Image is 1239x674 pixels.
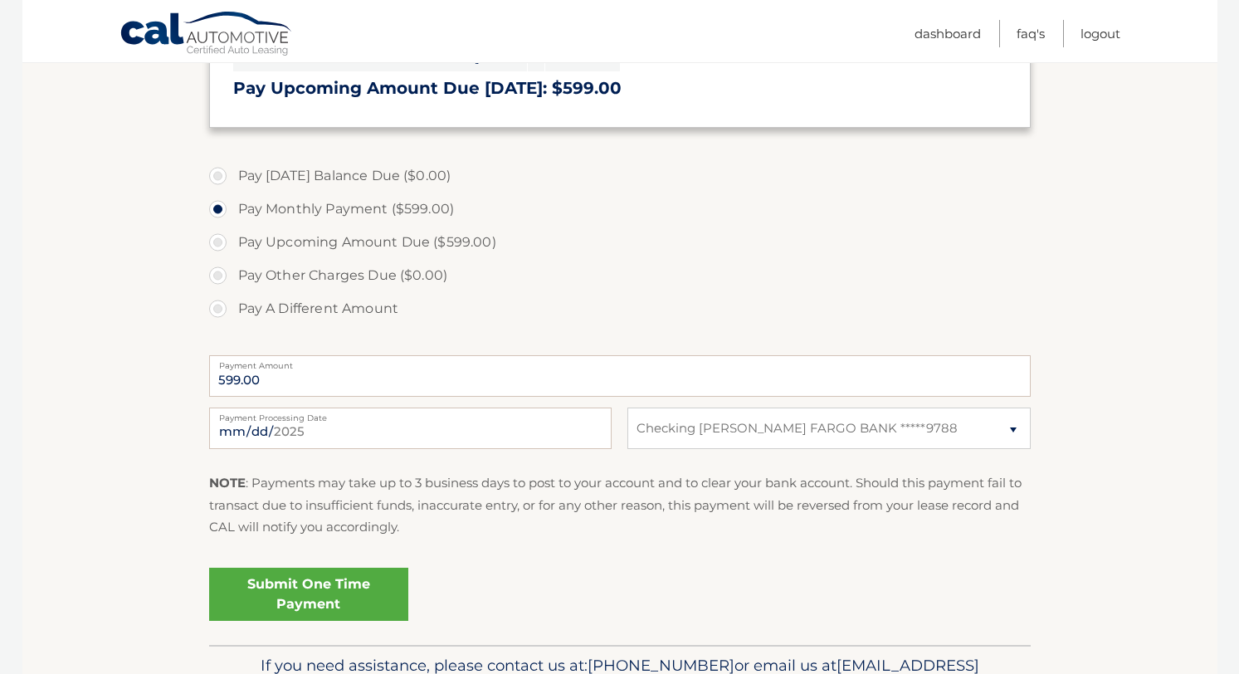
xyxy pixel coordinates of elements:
h3: Pay Upcoming Amount Due [DATE]: $599.00 [233,78,1007,99]
label: Pay [DATE] Balance Due ($0.00) [209,159,1031,193]
a: Logout [1080,20,1120,47]
p: : Payments may take up to 3 business days to post to your account and to clear your bank account.... [209,472,1031,538]
a: Cal Automotive [120,11,294,59]
label: Pay Other Charges Due ($0.00) [209,259,1031,292]
input: Payment Amount [209,355,1031,397]
label: Pay Monthly Payment ($599.00) [209,193,1031,226]
label: Pay Upcoming Amount Due ($599.00) [209,226,1031,259]
label: Pay A Different Amount [209,292,1031,325]
strong: NOTE [209,475,246,491]
a: FAQ's [1017,20,1045,47]
a: Submit One Time Payment [209,568,408,621]
label: Payment Processing Date [209,408,612,421]
label: Payment Amount [209,355,1031,369]
input: Payment Date [209,408,612,449]
a: Dashboard [915,20,981,47]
